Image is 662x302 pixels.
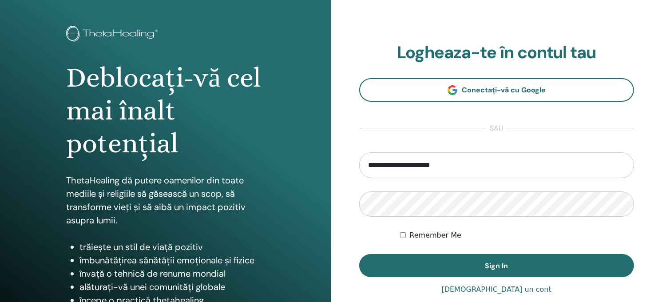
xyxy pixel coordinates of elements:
h1: Deblocați-vă cel mai înalt potențial [66,61,265,160]
li: îmbunătățirea sănătății emoționale și fizice [79,254,265,267]
div: Keep me authenticated indefinitely or until I manually logout [400,230,634,241]
button: Sign In [359,254,634,277]
li: trăiește un stil de viață pozitiv [79,240,265,254]
h2: Logheaza-te în contul tau [359,43,634,63]
p: ThetaHealing dă putere oamenilor din toate mediile și religiile să găsească un scop, să transform... [66,174,265,227]
a: [DEMOGRAPHIC_DATA] un cont [442,284,551,295]
li: învață o tehnică de renume mondial [79,267,265,280]
span: Sign In [485,261,508,270]
label: Remember Me [409,230,461,241]
span: sau [485,123,507,134]
span: Conectați-vă cu Google [462,85,546,95]
li: alăturați-vă unei comunități globale [79,280,265,294]
a: Conectați-vă cu Google [359,78,634,102]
